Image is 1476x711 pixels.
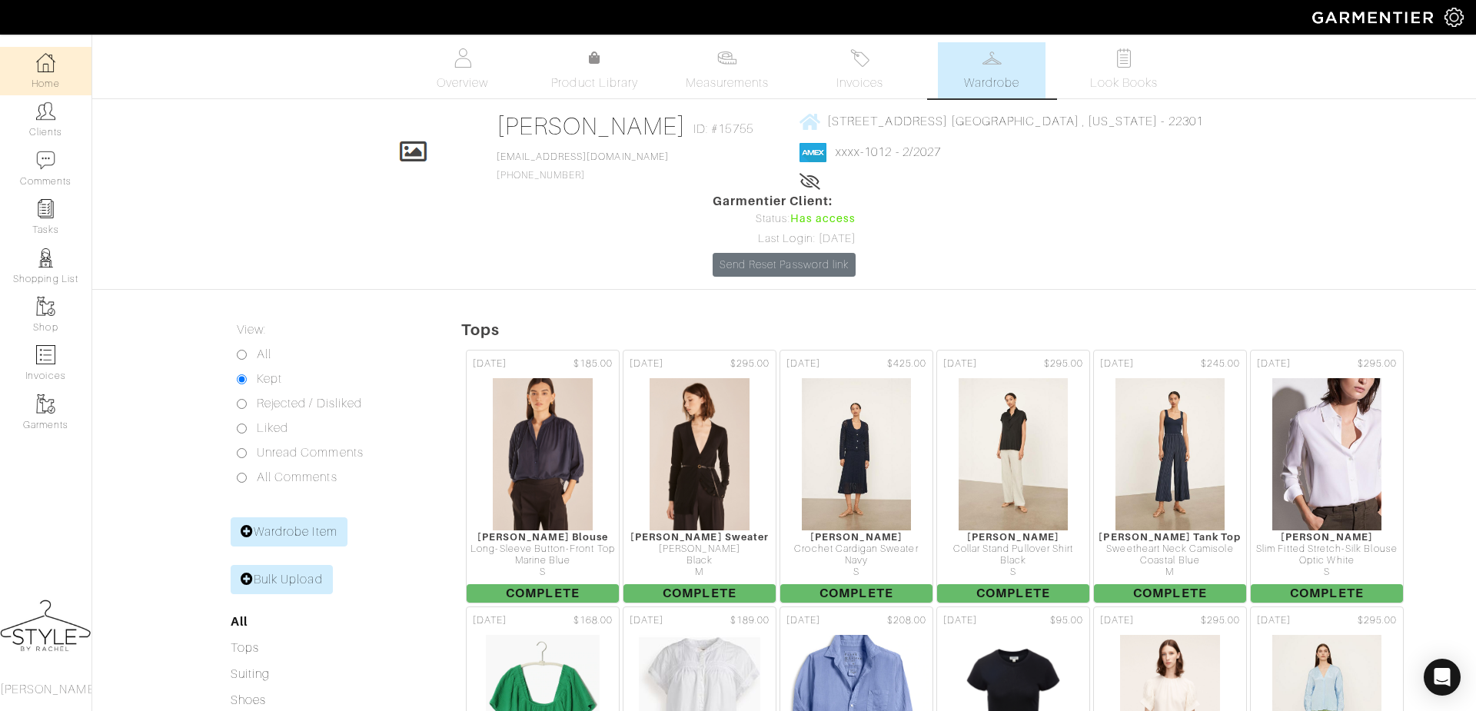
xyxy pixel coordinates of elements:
span: [STREET_ADDRESS] [GEOGRAPHIC_DATA] , [US_STATE] - 22301 [827,115,1203,128]
a: Invoices [806,42,913,98]
div: S [1251,566,1403,578]
span: Complete [1251,584,1403,603]
a: Wardrobe Item [231,517,347,547]
div: M [1094,566,1246,578]
img: todo-9ac3debb85659649dc8f770b8b6100bb5dab4b48dedcbae339e5042a72dfd3cc.svg [1115,48,1134,68]
label: All [257,345,271,364]
a: [PERSON_NAME] [497,112,686,140]
span: [DATE] [1100,613,1134,628]
div: [PERSON_NAME] Blouse [467,531,619,543]
div: Optic White [1251,555,1403,566]
span: Measurements [686,74,770,92]
a: [DATE] $295.00 [PERSON_NAME] Collar Stand Pullover Shirt Black S Complete [935,348,1092,605]
label: Rejected / Disliked [257,394,362,413]
span: $295.00 [730,357,770,371]
a: Suiting [231,667,270,681]
a: [STREET_ADDRESS] [GEOGRAPHIC_DATA] , [US_STATE] - 22301 [799,111,1203,131]
img: measurements-466bbee1fd09ba9460f595b01e5d73f9e2bff037440d3c8f018324cb6cdf7a4a.svg [717,48,736,68]
span: Has access [790,211,856,228]
span: Look Books [1090,74,1159,92]
img: dashboard-icon-dbcd8f5a0b271acd01030246c82b418ddd0df26cd7fceb0bd07c9910d44c42f6.png [36,53,55,72]
div: Crochet Cardigan Sweater [780,543,932,555]
div: [PERSON_NAME] [780,531,932,543]
span: [DATE] [473,357,507,371]
div: [PERSON_NAME] Sweater [623,531,776,543]
span: Complete [1094,584,1246,603]
img: wardrobe-487a4870c1b7c33e795ec22d11cfc2ed9d08956e64fb3008fe2437562e282088.svg [982,48,1002,68]
div: Status: [713,211,856,228]
div: Navy [780,555,932,566]
div: Black [937,555,1089,566]
span: [DATE] [786,357,820,371]
img: american_express-1200034d2e149cdf2cc7894a33a747db654cf6f8355cb502592f1d228b2ac700.png [799,143,826,162]
a: [DATE] $185.00 [PERSON_NAME] Blouse Long-Sleeve Button-Front Top Marine Blue S Complete [464,348,621,605]
span: [DATE] [786,613,820,628]
span: $95.00 [1050,613,1083,628]
a: Send Reset Password link [713,253,856,277]
div: Collar Stand Pullover Shirt [937,543,1089,555]
a: Measurements [673,42,782,98]
span: ID: #15755 [693,120,753,138]
img: wKCMp6kzS9Hsxzy1eUByZBdS [492,377,594,531]
div: Black [623,555,776,566]
span: [DATE] [943,613,977,628]
img: reminder-icon-8004d30b9f0a5d33ae49ab947aed9ed385cf756f9e5892f1edd6e32f2345188e.png [36,199,55,218]
a: [DATE] $295.00 [PERSON_NAME] Slim Fitted Stretch-Silk Blouse Optic White S Complete [1248,348,1405,605]
a: Look Books [1070,42,1178,98]
span: [DATE] [943,357,977,371]
span: $245.00 [1201,357,1240,371]
span: Product Library [551,74,638,92]
div: Long-Sleeve Button-Front Top [467,543,619,555]
div: [PERSON_NAME] Tank Top [1094,531,1246,543]
label: View: [237,321,266,339]
img: gear-icon-white-bd11855cb880d31180b6d7d6211b90ccbf57a29d726f0c71d8c61bd08dd39cc2.png [1444,8,1464,27]
h5: Tops [461,321,1476,339]
span: $295.00 [1358,357,1397,371]
span: Complete [937,584,1089,603]
div: S [937,566,1089,578]
div: M [623,566,776,578]
img: YJaGL539TWzQVkNQ7vUNnVLs [958,377,1069,531]
a: [DATE] $245.00 [PERSON_NAME] Tank Top Sweetheart Neck Camisole Coastal Blue M Complete [1092,348,1248,605]
img: HBsPVE2LXqo2YyfqSnB358M3 [1272,377,1382,531]
a: Shoes [231,693,266,707]
span: $168.00 [573,613,613,628]
img: garmentier-logo-header-white-b43fb05a5012e4ada735d5af1a66efaba907eab6374d6393d1fbf88cb4ef424d.png [1305,4,1444,31]
label: Kept [257,370,282,388]
a: All [231,614,248,629]
span: [DATE] [630,613,663,628]
span: [DATE] [1257,357,1291,371]
img: YiaGXQizfmg1YYuYUsx6ZXnk [1115,377,1225,531]
div: Coastal Blue [1094,555,1246,566]
span: Complete [623,584,776,603]
div: [PERSON_NAME] [937,531,1089,543]
label: Liked [257,419,288,437]
span: $295.00 [1201,613,1240,628]
a: [DATE] $295.00 [PERSON_NAME] Sweater [PERSON_NAME] Black M Complete [621,348,778,605]
img: orders-icon-0abe47150d42831381b5fb84f609e132dff9fe21cb692f30cb5eec754e2cba89.png [36,345,55,364]
a: [DATE] $425.00 [PERSON_NAME] Crochet Cardigan Sweater Navy S Complete [778,348,935,605]
div: [PERSON_NAME] [1251,531,1403,543]
img: sgPT84naSQqCRxwH2W2FcaKF [649,377,751,531]
a: Bulk Upload [231,565,333,594]
span: Complete [780,584,932,603]
img: orders-27d20c2124de7fd6de4e0e44c1d41de31381a507db9b33961299e4e07d508b8c.svg [850,48,869,68]
img: stylists-icon-eb353228a002819b7ec25b43dbf5f0378dd9e0616d9560372ff212230b889e62.png [36,248,55,267]
img: garments-icon-b7da505a4dc4fd61783c78ac3ca0ef83fa9d6f193b1c9dc38574b1d14d53ca28.png [36,297,55,316]
a: Overview [409,42,517,98]
label: All Comments [257,468,337,487]
div: [PERSON_NAME] [623,543,776,555]
span: Garmentier Client: [713,192,856,211]
div: Sweetheart Neck Camisole [1094,543,1246,555]
img: garments-icon-b7da505a4dc4fd61783c78ac3ca0ef83fa9d6f193b1c9dc38574b1d14d53ca28.png [36,394,55,414]
a: Tops [231,641,259,655]
span: $295.00 [1358,613,1397,628]
div: Marine Blue [467,555,619,566]
a: Product Library [541,49,649,92]
span: Invoices [836,74,883,92]
a: [EMAIL_ADDRESS][DOMAIN_NAME] [497,151,669,162]
label: Unread Comments [257,444,364,462]
div: Last Login: [DATE] [713,231,856,248]
span: Complete [467,584,619,603]
div: Slim Fitted Stretch-Silk Blouse [1251,543,1403,555]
